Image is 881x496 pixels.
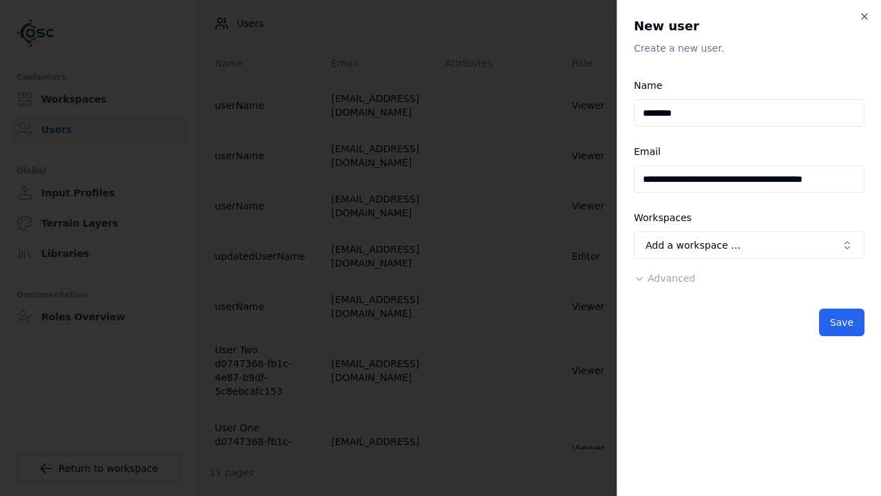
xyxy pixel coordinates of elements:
[646,238,741,252] span: Add a workspace …
[648,273,695,284] span: Advanced
[634,80,662,91] label: Name
[634,41,864,55] p: Create a new user.
[634,212,692,223] label: Workspaces
[634,271,695,285] button: Advanced
[634,146,661,157] label: Email
[819,309,864,336] button: Save
[634,17,864,36] h2: New user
